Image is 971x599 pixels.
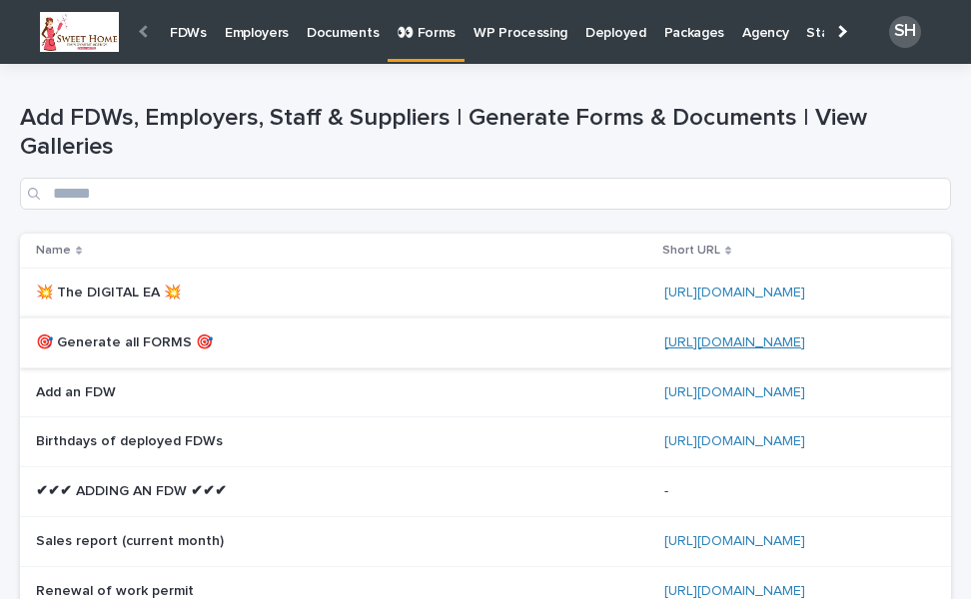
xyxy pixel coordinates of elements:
[664,479,672,500] p: -
[36,429,227,450] p: Birthdays of deployed FDWs
[20,516,951,566] tr: Sales report (current month)Sales report (current month) [URL][DOMAIN_NAME]
[40,12,119,52] img: sCcBv2g23GYjLWM3WdKse7ktx6SswXxvDD89DEZ2Shs
[36,529,228,550] p: Sales report (current month)
[20,268,951,317] tr: 💥 The DIGITAL EA 💥💥 The DIGITAL EA 💥 [URL][DOMAIN_NAME]
[20,467,951,517] tr: ✔✔✔ ADDING AN FDW ✔✔✔✔✔✔ ADDING AN FDW ✔✔✔ --
[36,330,217,351] p: 🎯 Generate all FORMS 🎯
[20,417,951,467] tr: Birthdays of deployed FDWsBirthdays of deployed FDWs [URL][DOMAIN_NAME]
[36,479,231,500] p: ✔✔✔ ADDING AN FDW ✔✔✔
[664,584,805,598] a: [URL][DOMAIN_NAME]
[664,434,805,448] a: [URL][DOMAIN_NAME]
[889,16,921,48] div: SH
[664,286,805,299] a: [URL][DOMAIN_NAME]
[36,281,185,301] p: 💥 The DIGITAL EA 💥
[36,240,71,262] p: Name
[20,178,951,210] input: Search
[664,335,805,349] a: [URL][DOMAIN_NAME]
[20,104,951,162] h1: Add FDWs, Employers, Staff & Suppliers | Generate Forms & Documents | View Galleries
[20,367,951,417] tr: Add an FDWAdd an FDW [URL][DOMAIN_NAME]
[36,380,120,401] p: Add an FDW
[664,534,805,548] a: [URL][DOMAIN_NAME]
[662,240,720,262] p: Short URL
[664,385,805,399] a: [URL][DOMAIN_NAME]
[20,317,951,367] tr: 🎯 Generate all FORMS 🎯🎯 Generate all FORMS 🎯 [URL][DOMAIN_NAME]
